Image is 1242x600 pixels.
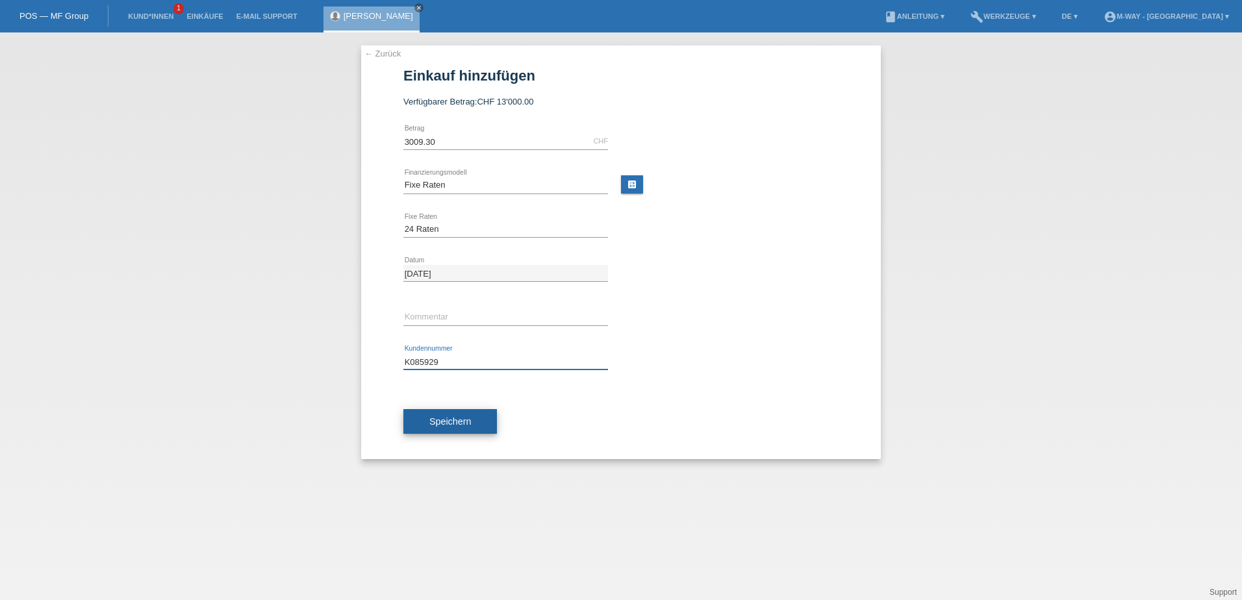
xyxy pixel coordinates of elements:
i: calculate [627,179,637,190]
a: close [414,3,424,12]
div: Verfügbarer Betrag: [403,97,839,106]
a: account_circlem-way - [GEOGRAPHIC_DATA] ▾ [1097,12,1236,20]
a: Support [1210,588,1237,597]
span: CHF 13'000.00 [477,97,533,106]
a: ← Zurück [364,49,401,58]
a: E-Mail Support [230,12,304,20]
a: calculate [621,175,643,194]
a: bookAnleitung ▾ [878,12,951,20]
span: 1 [173,3,184,14]
a: buildWerkzeuge ▾ [964,12,1043,20]
i: build [970,10,983,23]
i: account_circle [1104,10,1117,23]
i: book [884,10,897,23]
a: Einkäufe [180,12,229,20]
button: Speichern [403,409,497,434]
a: Kund*innen [121,12,180,20]
a: DE ▾ [1056,12,1084,20]
i: close [416,5,422,11]
a: [PERSON_NAME] [344,11,413,21]
a: POS — MF Group [19,11,88,21]
div: CHF [593,137,608,145]
span: Speichern [429,416,471,427]
h1: Einkauf hinzufügen [403,68,839,84]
